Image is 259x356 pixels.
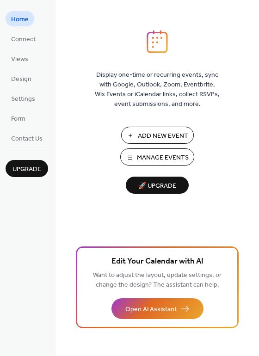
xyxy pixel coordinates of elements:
[11,94,35,104] span: Settings
[137,153,189,163] span: Manage Events
[11,134,43,144] span: Contact Us
[12,165,41,174] span: Upgrade
[131,180,183,192] span: 🚀 Upgrade
[93,269,222,291] span: Want to adjust the layout, update settings, or change the design? The assistant can help.
[111,298,203,319] button: Open AI Assistant
[6,31,41,46] a: Connect
[138,131,188,141] span: Add New Event
[125,305,177,314] span: Open AI Assistant
[126,177,189,194] button: 🚀 Upgrade
[6,11,34,26] a: Home
[111,255,203,268] span: Edit Your Calendar with AI
[11,15,29,25] span: Home
[120,148,194,166] button: Manage Events
[11,35,36,44] span: Connect
[11,55,28,64] span: Views
[6,71,37,86] a: Design
[6,160,48,177] button: Upgrade
[11,114,25,124] span: Form
[6,110,31,126] a: Form
[95,70,220,109] span: Display one-time or recurring events, sync with Google, Outlook, Zoom, Eventbrite, Wix Events or ...
[6,91,41,106] a: Settings
[121,127,194,144] button: Add New Event
[147,30,168,53] img: logo_icon.svg
[6,51,34,66] a: Views
[6,130,48,146] a: Contact Us
[11,74,31,84] span: Design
